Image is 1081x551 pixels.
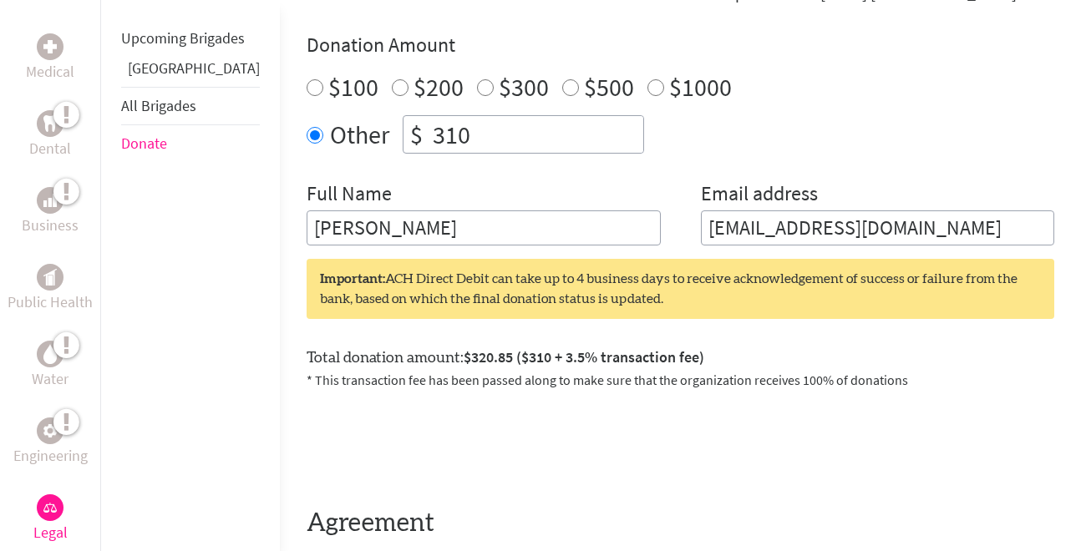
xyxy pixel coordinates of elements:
a: DentalDental [29,110,71,160]
h4: Agreement [307,508,1054,538]
img: Public Health [43,269,57,286]
input: Enter Full Name [307,210,661,245]
div: Engineering [37,417,63,444]
label: Other [330,115,389,154]
label: Email address [701,180,818,210]
span: $320.85 ($310 + 3.5% transaction fee) [464,347,704,366]
label: Total donation amount: [307,346,704,370]
p: Business [22,214,79,237]
img: Water [43,344,57,363]
div: Business [37,187,63,214]
li: Greece [121,57,260,87]
li: All Brigades [121,87,260,125]
p: * This transaction fee has been passed along to make sure that the organization receives 100% of ... [307,370,1054,390]
iframe: reCAPTCHA [307,410,561,475]
p: Engineering [13,444,88,468]
img: Engineering [43,424,57,437]
div: $ [403,116,429,153]
label: $500 [584,71,634,103]
div: Water [37,341,63,367]
img: Legal Empowerment [43,503,57,513]
div: Medical [37,33,63,60]
a: [GEOGRAPHIC_DATA] [128,58,260,78]
p: Dental [29,137,71,160]
a: BusinessBusiness [22,187,79,237]
a: Public HealthPublic Health [8,264,93,314]
div: ACH Direct Debit can take up to 4 business days to receive acknowledgement of success or failure ... [307,259,1054,319]
li: Donate [121,125,260,162]
a: All Brigades [121,96,196,115]
p: Water [32,367,69,391]
li: Upcoming Brigades [121,20,260,57]
strong: Important: [320,272,385,286]
label: $1000 [669,71,732,103]
div: Public Health [37,264,63,291]
a: Donate [121,134,167,153]
label: $100 [328,71,378,103]
p: Medical [26,60,74,83]
p: Public Health [8,291,93,314]
input: Your Email [701,210,1055,245]
input: Enter Amount [429,116,643,153]
a: Upcoming Brigades [121,28,245,48]
a: MedicalMedical [26,33,74,83]
label: $200 [414,71,464,103]
h4: Donation Amount [307,32,1054,58]
label: Full Name [307,180,392,210]
div: Dental [37,110,63,137]
img: Business [43,194,57,207]
label: $300 [499,71,549,103]
a: EngineeringEngineering [13,417,88,468]
a: WaterWater [32,341,69,391]
div: Legal Empowerment [37,494,63,521]
img: Dental [43,115,57,131]
img: Medical [43,40,57,53]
